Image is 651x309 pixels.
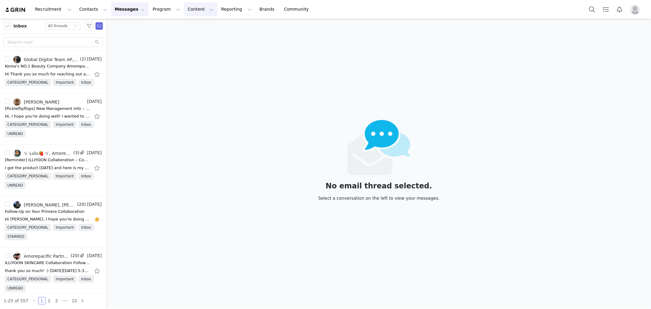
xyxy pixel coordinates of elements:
[70,297,79,304] a: 23
[69,253,79,259] span: (20)
[256,2,280,16] a: Brands
[53,276,76,282] span: Important
[585,2,599,16] button: Search
[81,299,84,303] i: icon: right
[60,297,70,304] li: Next 3 Pages
[318,195,440,202] div: Select a conversation on the left to view your messages.
[79,224,94,231] span: Inbox
[24,151,72,156] div: 𐙚 Lulu🍓 𐙚, Amorepacific Partnerhsip, [PERSON_NAME]
[5,130,25,137] span: UNREAD
[5,233,27,240] span: STARRED
[5,113,90,119] div: Hi, I hope you're doing well! I wanted to share a quick update on my end; I've recently partnered...
[13,56,21,63] img: e39bb6bf-a821-4192-98d8-1f8d67ba7363--s.jpg
[5,106,90,112] div: [Pickleflipflops] New Management Info – Ongoing Partnerships Unchanged
[13,201,76,209] a: [PERSON_NAME], [PERSON_NAME] [PERSON_NAME] 🦋, [PERSON_NAME]~Beauty Content Creator, Mariahhjewels...
[613,2,626,16] button: Notifications
[5,182,25,189] span: UNREAD
[5,216,90,222] div: Hi Ludia, I hope you're doing well! I wanted to sincerely apologize for the delay in posting. I t...
[79,79,94,86] span: Inbox
[13,150,72,157] a: 𐙚 Lulu🍓 𐙚, Amorepacific Partnerhsip, [PERSON_NAME]
[24,100,59,104] div: [PERSON_NAME]
[5,224,51,231] span: CATEGORY_PERSONAL
[72,150,79,156] span: (3)
[53,121,76,128] span: Important
[13,150,21,157] img: f1976bb7-ade0-4990-aa53-5e4f661085d4.jpg
[79,121,94,128] span: Inbox
[79,297,86,304] li: Next Page
[184,2,217,16] button: Content
[76,201,86,208] span: (20)
[24,57,79,62] div: Global Digital Team AP, [GEOGRAPHIC_DATA] 🩰🌸
[53,297,60,304] a: 3
[149,2,184,16] button: Program
[5,285,25,292] span: UNREAD
[13,98,21,106] img: c3eb70be-d8c9-4bb2-a251-8e1eae73f0ed.jpg
[13,253,21,260] img: c60dcf93-9fa4-4212-ab0e-f05933203f90--s.jpg
[5,121,51,128] span: CATEGORY_PERSONAL
[318,183,440,189] div: No email thread selected.
[13,56,79,63] a: Global Digital Team AP, [GEOGRAPHIC_DATA] 🩰🌸
[95,40,99,44] i: icon: search
[79,56,86,62] span: (2)
[60,297,70,304] span: •••
[5,165,90,171] div: I got the product yesterday and here is my video Check out Lulu's video. TikTok · Lulu vm.tiktok....
[24,202,76,207] div: [PERSON_NAME], [PERSON_NAME] [PERSON_NAME] 🦋, [PERSON_NAME]~Beauty Content Creator, Mariahhjewels...
[96,22,103,30] span: Send Email
[280,2,315,16] a: Community
[79,276,94,282] span: Inbox
[599,2,613,16] a: Tasks
[5,209,85,215] div: Follow-Up on Your Primera Collaboration
[38,297,45,304] a: 1
[5,79,51,86] span: CATEGORY_PERSONAL
[24,254,69,259] div: Amorepacific Partnerhsip, [PERSON_NAME]
[13,253,69,260] a: Amorepacific Partnerhsip, [PERSON_NAME]
[5,260,90,266] div: ILLIYOON SKINCARE Collaboration Follow Up
[4,37,103,47] input: Search mail
[31,2,75,16] button: Recruitment
[13,98,59,106] a: [PERSON_NAME]
[347,120,410,175] img: emails-empty2x.png
[45,297,53,304] li: 2
[5,63,90,69] div: Korea's NO.1 Beauty Company Amorepacific — let’s talk partnership ❤
[627,5,646,14] button: Profile
[630,5,640,14] img: placeholder-profile.jpg
[48,23,67,29] div: All threads
[13,23,27,29] span: Inbox
[111,2,149,16] button: Messages
[76,2,111,16] button: Contacts
[53,173,76,180] span: Important
[74,24,78,28] i: icon: down
[5,7,26,13] img: grin logo
[13,201,21,209] img: 183b28b8-a4a2-4b36-835a-c4f789ea191d.jpg
[5,276,51,282] span: CATEGORY_PERSONAL
[218,2,255,16] button: Reporting
[53,224,76,231] span: Important
[33,299,36,303] i: icon: left
[53,79,76,86] span: Important
[5,268,90,274] div: thank you so much! :) On Thu, Aug 7, 2025 at 5:30 PM Amorepacific Partnerhsip <amorepacific.partn...
[5,71,90,77] div: Hi Thank you so much for reaching out and considering me for this opportunity! Before moving forw...
[31,297,38,304] li: Previous Page
[79,173,94,180] span: Inbox
[46,297,52,304] a: 2
[4,297,28,304] li: 1-25 of 557
[5,157,90,163] div: [Reminder] ILLIYOON Collaboration – Content Submission Required
[5,173,51,180] span: CATEGORY_PERSONAL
